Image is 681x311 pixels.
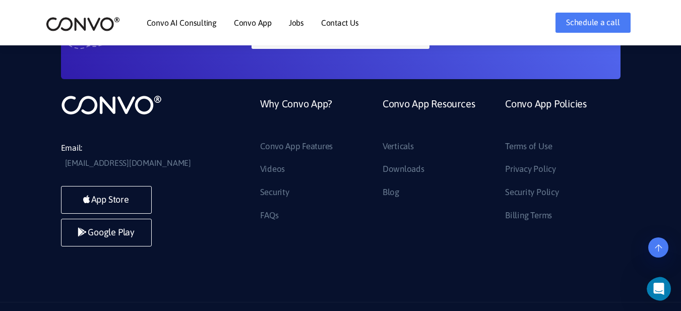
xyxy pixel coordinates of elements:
a: Convo App [234,19,272,27]
a: Billing Terms [505,208,552,224]
a: Why Convo App? [260,94,333,138]
iframe: Intercom live chat [647,277,678,301]
a: Schedule a call [555,13,630,33]
a: Terms of Use [505,139,552,155]
a: Security [260,184,289,201]
a: Security Policy [505,184,559,201]
a: Convo App Policies [505,94,587,138]
a: Convo AI Consulting [147,19,217,27]
img: logo_2.png [46,16,120,32]
a: Videos [260,161,285,177]
a: Contact Us [321,19,359,27]
div: Footer [253,94,621,230]
a: Privacy Policy [505,161,556,177]
a: Verticals [383,139,414,155]
li: Email: [61,141,212,171]
a: FAQs [260,208,279,224]
a: Google Play [61,219,152,246]
a: Convo App Features [260,139,333,155]
a: Convo App Resources [383,94,475,138]
a: App Store [61,186,152,214]
img: logo_not_found [61,94,162,115]
a: Blog [383,184,399,201]
a: Jobs [289,19,304,27]
a: Downloads [383,161,424,177]
a: [EMAIL_ADDRESS][DOMAIN_NAME] [65,156,191,171]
